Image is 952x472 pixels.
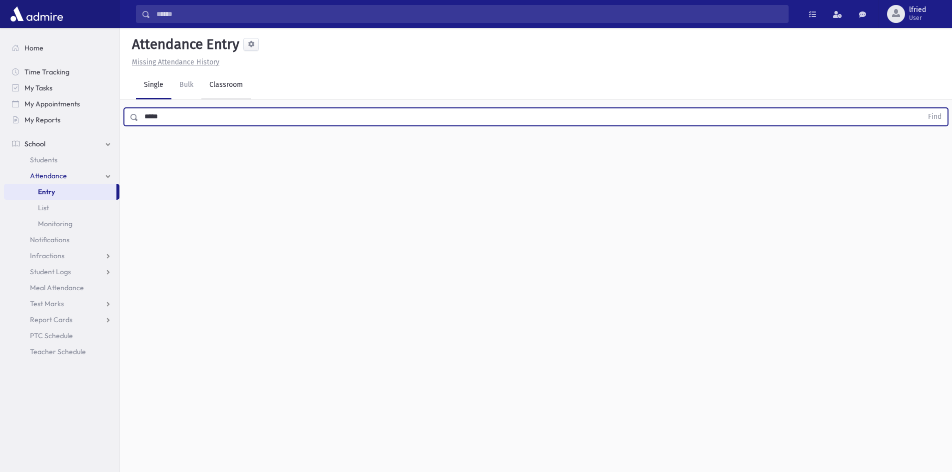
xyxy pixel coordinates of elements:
span: Test Marks [30,299,64,308]
a: Infractions [4,248,119,264]
a: Attendance [4,168,119,184]
a: Report Cards [4,312,119,328]
a: Meal Attendance [4,280,119,296]
u: Missing Attendance History [132,58,219,66]
a: Bulk [171,71,201,99]
span: Attendance [30,171,67,180]
a: Monitoring [4,216,119,232]
a: Single [136,71,171,99]
a: Notifications [4,232,119,248]
a: My Reports [4,112,119,128]
img: AdmirePro [8,4,65,24]
span: My Appointments [24,99,80,108]
a: My Tasks [4,80,119,96]
span: Students [30,155,57,164]
a: Test Marks [4,296,119,312]
a: My Appointments [4,96,119,112]
a: List [4,200,119,216]
span: My Reports [24,115,60,124]
a: Time Tracking [4,64,119,80]
button: Find [922,108,948,125]
span: Infractions [30,251,64,260]
input: Search [150,5,788,23]
span: Monitoring [38,219,72,228]
span: Teacher Schedule [30,347,86,356]
a: Students [4,152,119,168]
span: PTC Schedule [30,331,73,340]
a: Teacher Schedule [4,344,119,360]
a: Missing Attendance History [128,58,219,66]
span: Time Tracking [24,67,69,76]
span: Meal Attendance [30,283,84,292]
a: Entry [4,184,116,200]
span: Entry [38,187,55,196]
h5: Attendance Entry [128,36,239,53]
a: School [4,136,119,152]
span: Student Logs [30,267,71,276]
span: User [909,14,926,22]
span: School [24,139,45,148]
a: Home [4,40,119,56]
a: PTC Schedule [4,328,119,344]
span: Notifications [30,235,69,244]
span: Home [24,43,43,52]
span: List [38,203,49,212]
span: lfried [909,6,926,14]
a: Classroom [201,71,251,99]
a: Student Logs [4,264,119,280]
span: My Tasks [24,83,52,92]
span: Report Cards [30,315,72,324]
